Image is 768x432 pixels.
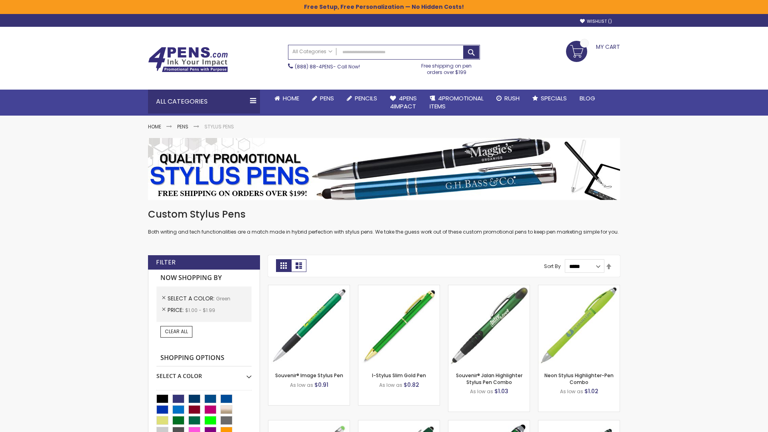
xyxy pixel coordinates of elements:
[470,388,493,395] span: As low as
[538,285,620,292] a: Neon Stylus Highlighter-Pen Combo-Green
[290,382,313,388] span: As low as
[148,208,620,221] h1: Custom Stylus Pens
[148,47,228,72] img: 4Pens Custom Pens and Promotional Products
[573,90,602,107] a: Blog
[423,90,490,116] a: 4PROMOTIONALITEMS
[448,285,530,366] img: Souvenir® Jalan Highlighter Stylus Pen Combo-Green
[538,420,620,427] a: Colter Stylus Twist Metal Pen-Green
[541,94,567,102] span: Specials
[288,45,336,58] a: All Categories
[283,94,299,102] span: Home
[544,263,561,270] label: Sort By
[276,259,291,272] strong: Grid
[148,208,620,236] div: Both writing and tech functionalities are a match made in hybrid perfection with stylus pens. We ...
[185,307,215,314] span: $1.00 - $1.99
[148,90,260,114] div: All Categories
[490,90,526,107] a: Rush
[448,285,530,292] a: Souvenir® Jalan Highlighter Stylus Pen Combo-Green
[216,295,230,302] span: Green
[538,285,620,366] img: Neon Stylus Highlighter-Pen Combo-Green
[165,328,188,335] span: Clear All
[390,94,417,110] span: 4Pens 4impact
[404,381,419,389] span: $0.82
[372,372,426,379] a: I-Stylus Slim Gold Pen
[306,90,340,107] a: Pens
[295,63,360,70] span: - Call Now!
[168,294,216,302] span: Select A Color
[268,90,306,107] a: Home
[268,420,350,427] a: Islander Softy Gel with Stylus - ColorJet Imprint-Green
[544,372,614,385] a: Neon Stylus Highlighter-Pen Combo
[204,123,234,130] strong: Stylus Pens
[580,94,595,102] span: Blog
[168,306,185,314] span: Price
[358,285,440,292] a: I-Stylus Slim Gold-Green
[358,285,440,366] img: I-Stylus Slim Gold-Green
[160,326,192,337] a: Clear All
[156,366,252,380] div: Select A Color
[148,138,620,200] img: Stylus Pens
[560,388,583,395] span: As low as
[413,60,480,76] div: Free shipping on pen orders over $199
[314,381,328,389] span: $0.91
[358,420,440,427] a: Custom Soft Touch® Metal Pens with Stylus-Green
[384,90,423,116] a: 4Pens4impact
[156,258,176,267] strong: Filter
[156,350,252,367] strong: Shopping Options
[430,94,484,110] span: 4PROMOTIONAL ITEMS
[448,420,530,427] a: Kyra Pen with Stylus and Flashlight-Green
[580,18,612,24] a: Wishlist
[148,123,161,130] a: Home
[268,285,350,366] img: Souvenir® Image Stylus Pen-Green
[526,90,573,107] a: Specials
[340,90,384,107] a: Pencils
[355,94,377,102] span: Pencils
[177,123,188,130] a: Pens
[320,94,334,102] span: Pens
[379,382,402,388] span: As low as
[504,94,520,102] span: Rush
[292,48,332,55] span: All Categories
[295,63,333,70] a: (888) 88-4PENS
[275,372,343,379] a: Souvenir® Image Stylus Pen
[456,372,522,385] a: Souvenir® Jalan Highlighter Stylus Pen Combo
[156,270,252,286] strong: Now Shopping by
[494,387,508,395] span: $1.03
[268,285,350,292] a: Souvenir® Image Stylus Pen-Green
[584,387,598,395] span: $1.02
